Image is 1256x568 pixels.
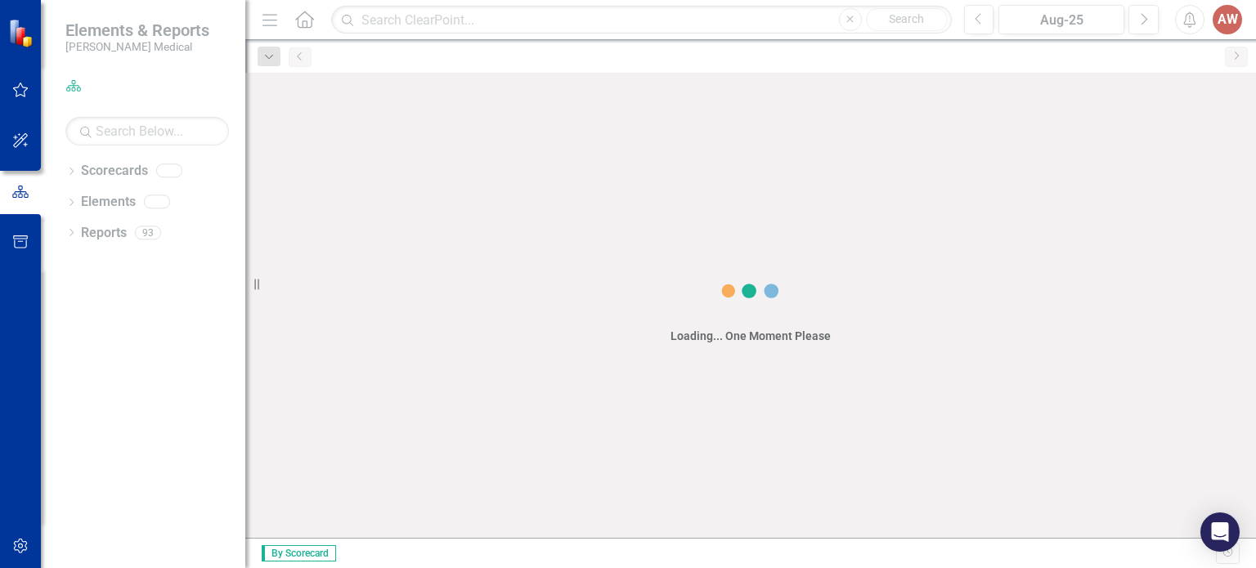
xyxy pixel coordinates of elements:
div: Aug-25 [1004,11,1119,30]
button: AW [1213,5,1242,34]
a: Scorecards [81,162,148,181]
span: By Scorecard [262,545,336,561]
button: Search [866,8,948,31]
div: Open Intercom Messenger [1200,512,1240,552]
a: Elements [81,193,136,212]
span: Elements & Reports [65,20,209,40]
input: Search Below... [65,117,229,145]
div: 93 [135,226,161,239]
small: [PERSON_NAME] Medical [65,40,209,53]
button: Aug-25 [998,5,1124,34]
span: Search [889,12,924,25]
div: Loading... One Moment Please [671,328,831,344]
a: Reports [81,224,127,243]
input: Search ClearPoint... [331,6,951,34]
img: ClearPoint Strategy [8,19,37,47]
